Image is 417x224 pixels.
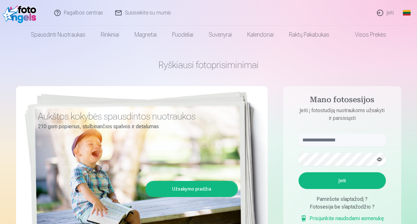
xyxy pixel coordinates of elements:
div: Pamiršote slaptažodį ? [299,195,386,203]
a: Suvenyrai [201,26,239,44]
a: Kalendoriai [239,26,281,44]
a: Visos prekės [337,26,394,44]
a: Užsakymo pradžia [146,182,237,196]
h1: Ryškiausi fotoprisiminimai [16,59,401,71]
a: Magnetai [127,26,164,44]
div: Fotosesija be slaptažodžio ? [299,203,386,211]
h4: Mano fotosesijos [292,95,392,107]
a: Puodeliai [164,26,201,44]
h3: Aukštos kokybės spausdintos nuotraukos [38,111,233,122]
a: Rinkiniai [93,26,127,44]
p: Įeiti į fotostudiją nuotraukoms užsakyti ir parsisiųsti [292,107,392,122]
a: Spausdinti nuotraukas [23,26,93,44]
button: Įeiti [299,172,386,189]
a: Prisijunkite naudodami asmenukę [300,215,384,222]
p: 210 gsm popierius, stulbinančios spalvos ir detalumas [38,122,233,131]
img: /fa2 [3,3,39,23]
a: Raktų pakabukas [281,26,337,44]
